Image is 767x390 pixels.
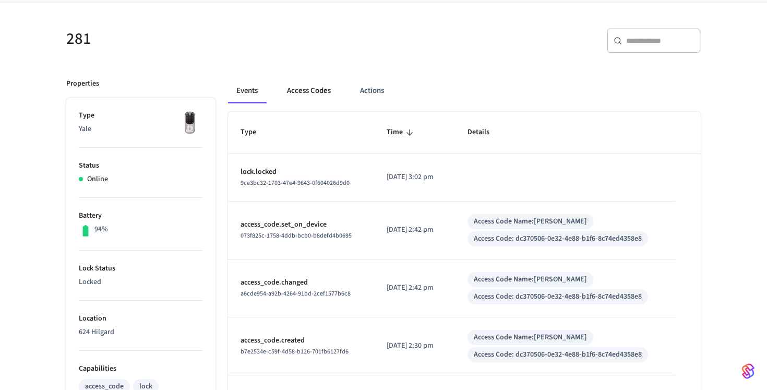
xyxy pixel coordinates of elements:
[79,210,203,221] p: Battery
[387,224,442,235] p: [DATE] 2:42 pm
[79,263,203,274] p: Lock Status
[474,274,587,285] div: Access Code Name: [PERSON_NAME]
[241,179,350,187] span: 9ce3bc32-1703-47e4-9643-0f604026d9d0
[79,363,203,374] p: Capabilities
[387,282,442,293] p: [DATE] 2:42 pm
[241,277,362,288] p: access_code.changed
[79,313,203,324] p: Location
[228,78,701,103] div: ant example
[94,224,108,235] p: 94%
[279,78,339,103] button: Access Codes
[474,332,587,343] div: Access Code Name: [PERSON_NAME]
[66,78,99,89] p: Properties
[79,160,203,171] p: Status
[228,78,266,103] button: Events
[79,110,203,121] p: Type
[66,28,377,50] h5: 281
[177,110,203,136] img: Yale Assure Touchscreen Wifi Smart Lock, Satin Nickel, Front
[241,335,362,346] p: access_code.created
[387,172,442,183] p: [DATE] 3:02 pm
[474,349,642,360] div: Access Code: dc370506-0e32-4e88-b1f6-8c74ed4358e8
[474,216,587,227] div: Access Code Name: [PERSON_NAME]
[87,174,108,185] p: Online
[79,277,203,288] p: Locked
[387,124,416,140] span: Time
[241,289,351,298] span: a6cde954-a92b-4264-91bd-2cef1577b6c8
[352,78,392,103] button: Actions
[241,231,352,240] span: 073f825c-1758-4ddb-bcb0-b8defd4b0695
[241,219,362,230] p: access_code.set_on_device
[468,124,503,140] span: Details
[241,124,270,140] span: Type
[474,291,642,302] div: Access Code: dc370506-0e32-4e88-b1f6-8c74ed4358e8
[474,233,642,244] div: Access Code: dc370506-0e32-4e88-b1f6-8c74ed4358e8
[79,327,203,338] p: 624 Hilgard
[241,347,349,356] span: b7e2534e-c59f-4d58-b126-701fb6127fd6
[241,167,362,178] p: lock.locked
[387,340,442,351] p: [DATE] 2:30 pm
[79,124,203,135] p: Yale
[742,363,754,380] img: SeamLogoGradient.69752ec5.svg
